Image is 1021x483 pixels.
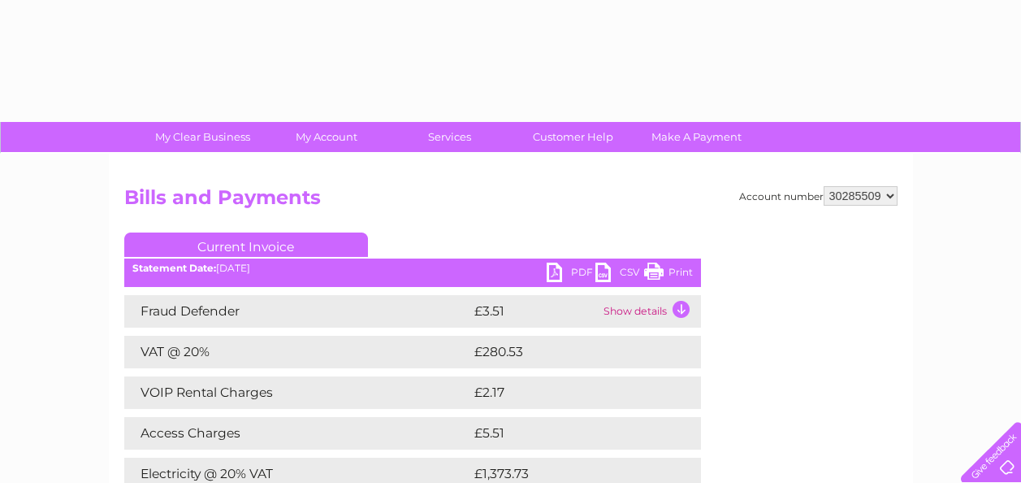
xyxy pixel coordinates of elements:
td: VOIP Rental Charges [124,376,470,409]
td: Access Charges [124,417,470,450]
a: Make A Payment [629,122,764,152]
a: My Clear Business [136,122,270,152]
a: Print [644,263,693,286]
a: My Account [259,122,393,152]
a: CSV [595,263,644,286]
div: Account number [739,186,898,206]
td: £5.51 [470,417,660,450]
a: Customer Help [506,122,640,152]
a: Services [383,122,517,152]
td: Fraud Defender [124,295,470,328]
div: [DATE] [124,263,701,274]
td: VAT @ 20% [124,336,470,368]
a: PDF [547,263,595,286]
b: Statement Date: [132,262,216,274]
a: Current Invoice [124,233,368,257]
td: £3.51 [470,295,599,328]
h2: Bills and Payments [124,186,898,217]
td: £2.17 [470,376,660,409]
td: Show details [599,295,701,328]
td: £280.53 [470,336,673,368]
